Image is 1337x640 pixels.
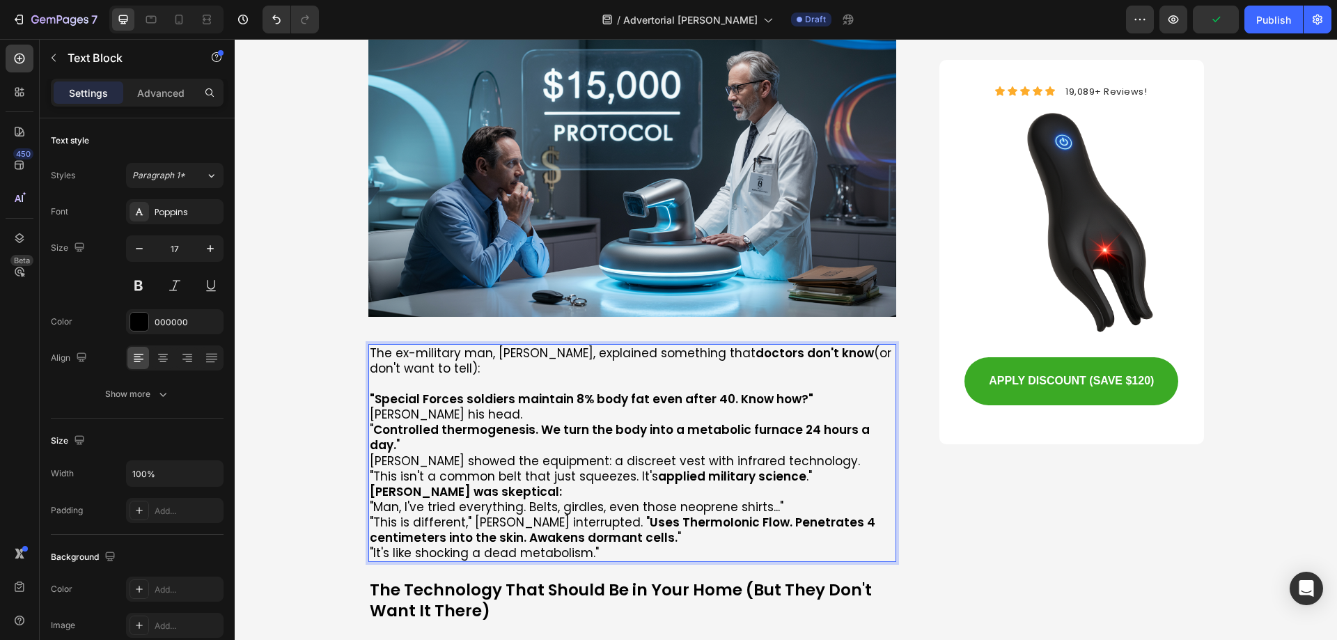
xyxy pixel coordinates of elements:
[51,432,88,451] div: Size
[717,61,957,302] img: gempages_581674181997888244-afb566f0-e8c8-47cb-9c79-e7b0ce0edb4d.png
[135,430,661,445] p: "This isn't a common belt that just squeezes. It's ."
[51,349,90,368] div: Align
[623,13,758,27] span: Advertorial [PERSON_NAME]
[6,6,104,33] button: 7
[423,429,572,446] strong: applied military science
[10,255,33,266] div: Beta
[135,475,641,507] strong: Uses ThermoIonic Flow. Penetrates 4 centimeters into the skin. Awakens dormant cells.
[51,315,72,328] div: Color
[135,506,661,522] p: "It's like shocking a dead metabolism."
[135,382,635,414] strong: Controlled thermogenesis. We turn the body into a metabolic furnace 24 hours a day.
[235,39,1337,640] iframe: Design area
[132,169,185,182] span: Paragraph 1*
[135,476,661,506] p: "This is different," [PERSON_NAME] interrupted. " "
[805,13,826,26] span: Draft
[69,86,108,100] p: Settings
[135,383,661,414] p: " "
[155,584,220,596] div: Add...
[51,239,88,258] div: Size
[51,583,72,595] div: Color
[51,169,75,182] div: Styles
[135,541,661,583] p: The Technology That Should Be in Your Home (But They Don't Want It There)
[155,505,220,517] div: Add...
[134,305,662,523] div: Rich Text Editor. Editing area: main
[730,318,944,366] button: <p>APPLY DISCOUNT (SAVE $120)</p>
[155,206,220,219] div: Poppins
[51,134,89,147] div: Text style
[51,504,83,517] div: Padding
[135,460,661,476] p: "Man, I've tried everything. Belts, girdles, even those neoprene shirts..."
[155,620,220,632] div: Add...
[135,414,661,430] p: [PERSON_NAME] showed the equipment: a discreet vest with infrared technology.
[105,387,170,401] div: Show more
[13,148,33,159] div: 450
[155,316,220,329] div: 000000
[51,619,75,632] div: Image
[1244,6,1303,33] button: Publish
[754,332,919,352] p: APPLY DISCOUNT (SAVE $120)
[831,46,912,59] span: 19,089+ Reviews!
[1290,572,1323,605] div: Open Intercom Messenger
[521,306,639,322] strong: doctors don't know
[135,368,661,383] p: [PERSON_NAME] his head.
[135,352,579,368] strong: "Special Forces soldiers maintain 8% body fat even after 40. Know how?"
[51,382,224,407] button: Show more
[51,467,74,480] div: Width
[91,11,97,28] p: 7
[617,13,620,27] span: /
[137,86,185,100] p: Advanced
[135,306,661,337] p: The ex-military man, [PERSON_NAME], explained something that (or don't want to tell):
[68,49,186,66] p: Text Block
[51,205,68,218] div: Font
[1256,13,1291,27] div: Publish
[126,163,224,188] button: Paragraph 1*
[127,461,223,486] input: Auto
[135,444,327,461] strong: [PERSON_NAME] was skeptical:
[263,6,319,33] div: Undo/Redo
[51,548,118,567] div: Background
